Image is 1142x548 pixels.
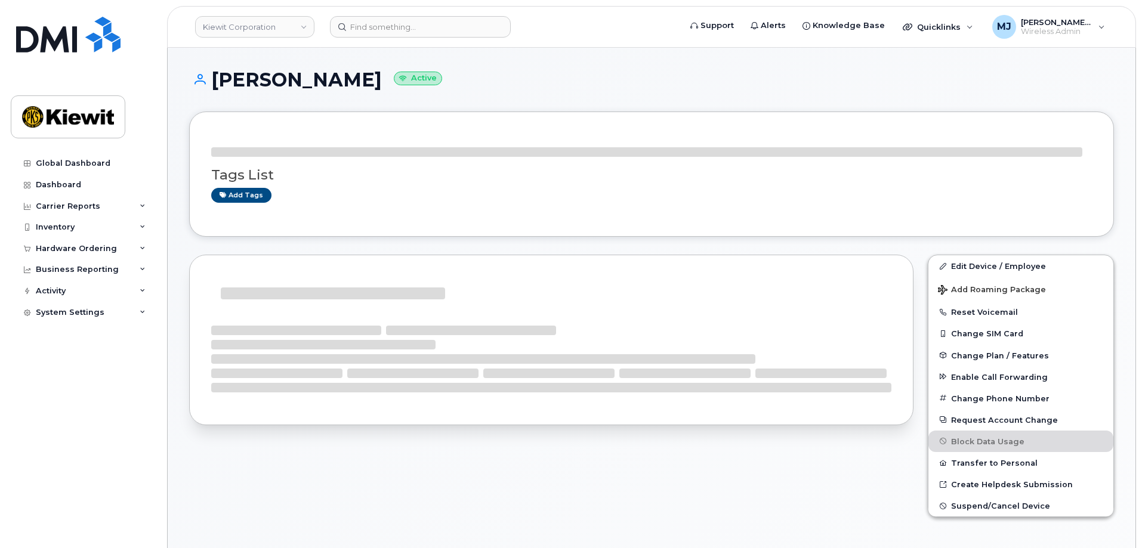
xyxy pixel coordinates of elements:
[928,345,1113,366] button: Change Plan / Features
[928,495,1113,516] button: Suspend/Cancel Device
[394,72,442,85] small: Active
[928,277,1113,301] button: Add Roaming Package
[951,351,1049,360] span: Change Plan / Features
[928,388,1113,409] button: Change Phone Number
[928,473,1113,495] a: Create Helpdesk Submission
[928,255,1113,277] a: Edit Device / Employee
[938,285,1046,296] span: Add Roaming Package
[928,301,1113,323] button: Reset Voicemail
[211,188,271,203] a: Add tags
[928,409,1113,431] button: Request Account Change
[189,69,1114,90] h1: [PERSON_NAME]
[928,366,1113,388] button: Enable Call Forwarding
[928,323,1113,344] button: Change SIM Card
[928,452,1113,473] button: Transfer to Personal
[951,501,1050,510] span: Suspend/Cancel Device
[928,431,1113,452] button: Block Data Usage
[951,372,1048,381] span: Enable Call Forwarding
[211,168,1092,182] h3: Tags List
